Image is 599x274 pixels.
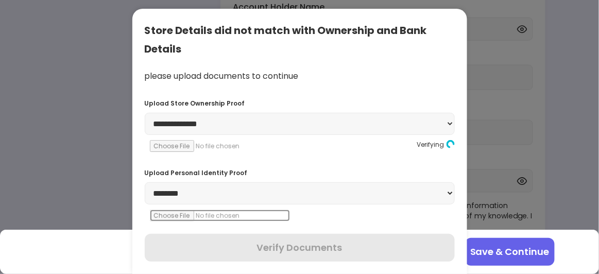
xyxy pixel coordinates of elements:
[145,21,455,58] div: Store Details did not match with Ownership and Bank Details
[417,140,455,152] div: Verifying
[145,168,455,177] div: Upload Personal Identity Proof
[145,99,455,108] div: Upload Store Ownership Proof
[145,71,455,82] div: please upload documents to continue
[145,234,455,262] button: Verify Documents
[465,238,555,266] button: Save & Continue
